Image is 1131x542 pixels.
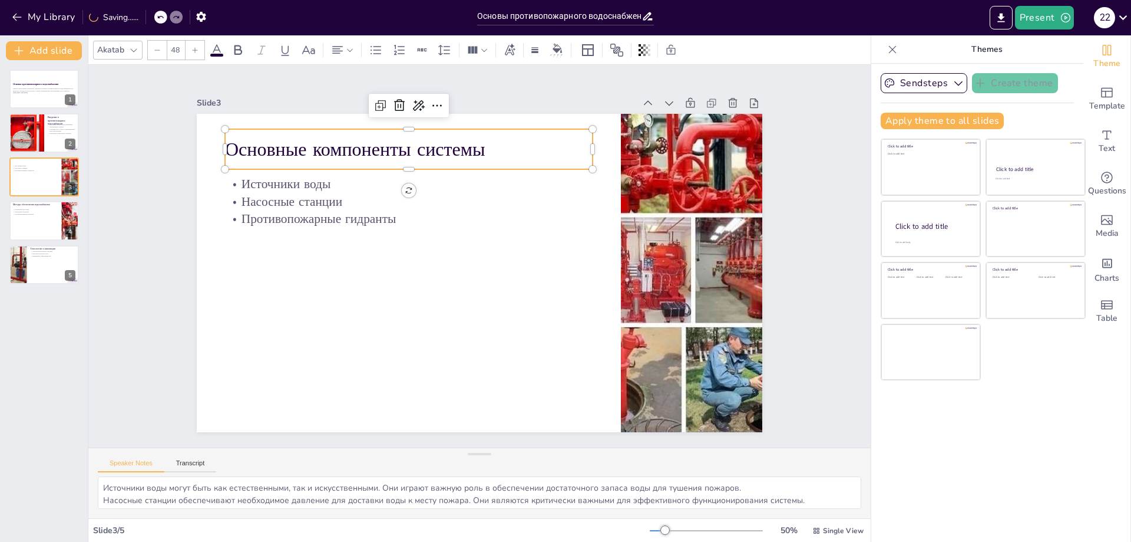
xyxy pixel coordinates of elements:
div: Add ready made slides [1083,78,1130,120]
div: 2 [9,113,79,152]
p: Противопожарные гидранты [225,210,593,228]
p: Данная презентация охватывает основные аспекты противопожарного водоснабжения, его важность, мето... [13,88,75,92]
div: 1 [65,94,75,105]
div: Click to add text [888,153,972,156]
div: Add text boxes [1083,120,1130,163]
div: Click to add title [888,144,972,149]
div: Add a table [1083,290,1130,333]
div: Column Count [464,41,491,60]
div: 3 [65,182,75,193]
p: Технологии и инновации [30,247,75,251]
div: Click to add text [917,276,943,279]
textarea: Источники воды могут быть как естественными, так и искусственными. Они играют важную роль в обесп... [98,477,861,509]
button: Export to PowerPoint [990,6,1013,29]
span: Text [1099,142,1115,155]
div: Click to add body [895,241,970,244]
div: 2 2 [1094,7,1115,28]
button: Speaker Notes [98,459,164,472]
button: Create theme [972,73,1058,93]
p: Централизованные системы [13,213,58,215]
div: Layout [578,41,597,60]
div: Saving...... [89,12,138,23]
div: Click to add title [993,267,1077,272]
span: Template [1089,100,1125,113]
p: Основные компоненты системы [225,136,593,162]
button: Sendsteps [881,73,967,93]
input: Insert title [477,8,641,25]
span: Charts [1094,272,1119,285]
div: Click to add text [888,276,914,279]
p: Резервуары для воды [13,209,58,211]
p: Методы обеспечения водоснабжения [13,203,58,206]
span: Table [1096,312,1117,325]
span: Position [610,43,624,57]
div: Background color [548,44,566,56]
div: Click to add title [993,206,1077,211]
p: Противопожарные гидранты [13,169,58,172]
div: 3 [9,157,79,196]
strong: Основы противопожарного водоснабжения [13,83,58,86]
div: 4 [65,226,75,237]
div: Get real-time input from your audience [1083,163,1130,205]
p: Противопожарное водоснабжение обеспечивает защиту [48,123,75,127]
p: Generated with [URL] [13,92,75,94]
p: Природные водоемы [13,211,58,213]
div: Text effects [501,41,518,60]
button: Transcript [164,459,217,472]
div: Click to add text [996,178,1074,180]
span: Questions [1088,185,1126,198]
span: Theme [1093,57,1120,70]
button: 2 2 [1094,6,1115,29]
button: Apply theme to all slides [881,113,1004,129]
p: Насосные станции [225,192,593,210]
div: Change the overall theme [1083,35,1130,78]
div: Click to add title [996,166,1074,173]
p: Введение в противопожарное водоснабжение [48,116,75,126]
div: Click to add title [895,221,971,231]
div: Click to add text [945,276,972,279]
div: 1 [9,70,79,109]
div: 5 [9,245,79,284]
button: Present [1015,6,1074,29]
span: Single View [823,526,864,536]
p: Автоматизированные системы [30,250,75,252]
div: 4 [9,201,79,240]
div: Border settings [528,41,541,60]
div: Click to add text [993,276,1030,279]
div: 2 [65,139,75,149]
p: Повышение эффективности [30,255,75,257]
p: Системы могут быть стационарными или мобильными [48,127,75,132]
div: Add charts and graphs [1083,248,1130,290]
p: Интеллектуальные сети [30,252,75,255]
p: Источники воды [13,165,58,167]
p: Источники воды [225,175,593,192]
p: Насосные станции [13,167,58,169]
span: Media [1096,227,1119,240]
div: 5 [65,270,75,281]
button: Add slide [6,41,82,60]
button: My Library [9,8,80,27]
div: Akatab [95,42,127,58]
div: Slide 3 [197,97,635,109]
p: Ключевые компоненты системы [48,132,75,134]
p: Themes [902,35,1072,64]
div: Click to add title [888,267,972,272]
div: Click to add text [1039,276,1076,279]
div: Slide 3 / 5 [93,525,650,536]
div: 50 % [775,525,803,536]
div: Add images, graphics, shapes or video [1083,205,1130,248]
